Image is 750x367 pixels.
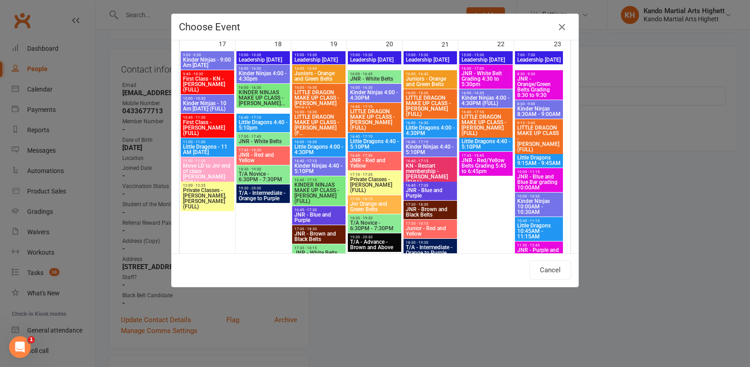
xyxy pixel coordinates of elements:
div: 20 [386,36,402,51]
span: JNR - Brown and Black Belts [405,207,455,217]
span: JNR - White Belt Grading 4:30 to 5:30pm [461,71,511,87]
span: Leadership [DATE] [294,57,344,63]
span: JNR - White Belts [350,76,399,82]
span: T/A Novice - 6:30PM - 7:30PM [238,171,288,182]
span: LITTLE DRAGON MAKE UP CLASS - [PERSON_NAME] (F... [294,114,344,136]
span: 16:00 - 16:30 [405,121,455,125]
span: 16:45 - 17:30 [405,183,455,188]
span: 16:00 - 16:30 [405,91,455,95]
button: Cancel [529,261,571,280]
span: 15:00 - 15:30 [350,53,399,57]
span: JNR - Blue and Purple [294,212,344,223]
span: 9:45 - 10:30 [183,72,232,76]
span: 16:40 - 17:10 [350,135,399,139]
span: KINDER NINJAS MAKE UP CLASS - [PERSON_NAME] (FULL) [294,182,344,204]
span: LITTLE DRAGON MAKE UP CLASS - [PERSON_NAME] (FULL) [517,125,561,152]
span: 16:00 - 16:30 [238,67,288,71]
span: Kinder Ninjas 4:00 - 4:30PM (FULL) [461,95,511,106]
div: 23 [554,36,570,51]
div: 19 [330,36,346,51]
span: Jnr Orange and Green Belts [350,201,399,212]
span: LITTLE DRAGON MAKE UP CLASS - [PERSON_NAME] (FULL) [461,114,511,136]
span: JNR - White Belts [294,250,344,256]
span: 17:30 - 18:15 [350,197,399,201]
span: 16:40 - 17:10 [350,105,399,109]
span: 17:30 - 18:15 [405,222,455,226]
div: 21 [442,36,458,51]
span: 15:00 - 15:30 [405,53,455,57]
span: 12:00 - 12:25 [183,183,232,188]
span: Move LD to Jnr end of class - [PERSON_NAME] (FULL) [183,163,232,185]
div: 17 [219,36,235,51]
span: JNR - White Belts [238,139,288,144]
span: Leadership [DATE] [405,57,455,63]
span: 17:30 - 18:30 [294,227,344,231]
span: 16:00 - 16:30 [294,110,344,114]
span: 16:40 - 17:10 [238,116,288,120]
span: 17:45 - 18:45 [461,154,511,158]
iframe: Intercom live chat [9,336,31,358]
span: 16:45 - 17:30 [350,154,399,158]
span: LITTLE DRAGON MAKE UP CLASS - [PERSON_NAME] (FULL) [405,95,455,117]
span: 18:30 - 19:30 [238,167,288,171]
span: Junior - Red and Yellow [405,226,455,237]
span: 15:00 - 15:30 [238,53,288,57]
span: Leadership [DATE] [238,57,288,63]
span: 16:00 - 16:45 [294,67,344,71]
span: T/A Novice - 6:30PM - 7:30PM [350,220,399,231]
span: 8:30 - 9:30 [517,72,561,76]
span: 16:00 - 16:30 [350,86,399,90]
span: Little Dragons 4:00 - 4:30PM [294,144,344,155]
span: Kinder Ninjas 10:00AM - 10:30AM [517,198,561,215]
span: 1 [28,336,35,343]
span: 9:15 - 9:45 [517,121,561,125]
span: Kinder Ninjas - 9:00 Am [DATE] [183,57,232,68]
span: Kinder Ninjas 4:00 - 4:30pm [238,71,288,82]
span: Juniors - Orange and Green Belts [294,71,344,82]
span: 16:00 - 16:45 [405,72,455,76]
span: KN - Restart membership - [PERSON_NAME] (FULL) [405,163,455,185]
span: Little Dragons 4:00 - 4:30PM [405,125,455,136]
h4: Choose Event [179,21,571,33]
span: Kinder Ninjas 4:00 - 4:30PM [350,90,399,101]
span: Kinder Ninjas 8:30AM - 9:00AM [517,106,561,117]
div: 18 [274,36,291,51]
span: JNR - Red/Yellow Belts Grading 5:45 to 6:45pm [461,158,511,174]
span: LITTLE DRAGON MAKE UP CLASS - [PERSON_NAME] (FULL) [350,109,399,130]
span: 15:00 - 15:30 [461,53,511,57]
span: 16:00 - 16:30 [294,140,344,144]
span: 17:30 - 18:15 [294,246,344,250]
span: 19:30 - 20:30 [238,186,288,190]
span: 16:40 - 17:10 [461,110,511,114]
span: Kinder Ninjas - 10 Am [DATE] (FULL) [183,101,232,111]
span: 16:40 - 17:15 [405,159,455,163]
span: 16:00 - 17:30 [461,67,511,71]
span: 10:00 - 10:30 [183,97,232,101]
span: T/A - Intermediate - Orange to Purple [405,245,455,256]
span: 11:30 - 12:45 [517,243,561,247]
span: 16:00 - 16:30 [461,91,511,95]
span: T/A - Advance - Brown and Above [350,239,399,250]
span: 16:00 - 16:30 [294,86,344,90]
span: 16:45 - 17:30 [294,208,344,212]
span: 17:30 - 18:30 [405,203,455,207]
span: JNR - Blue and Purple [405,188,455,198]
span: Kinder Ninjas 4:40 - 5:10PM [405,144,455,155]
span: Little Dragons 10:45AM - 11:15AM [517,223,561,239]
span: 17:45 - 18:30 [238,148,288,152]
span: 10:45 - 11:15 [517,219,561,223]
span: 17:10 - 17:35 [350,173,399,177]
span: Leadership [DATE] [517,57,561,63]
span: LITTLE DRAGON MAKE UP CLASS - [PERSON_NAME] (FULL) [294,90,344,111]
span: Little Dragons 4:40 - 5:10PM [461,139,511,150]
span: Little Dragons - 11 AM [DATE] [183,144,232,155]
span: 11:00 - 11:30 [183,140,232,144]
span: 16:00 - 16:30 [238,86,288,90]
span: 17:00 - 17:45 [238,135,288,139]
span: JNR - Brown and Black Belts [294,231,344,242]
span: 16:40 - 17:10 [294,159,344,163]
span: 10:00 - 10:30 [517,194,561,198]
span: First Class - KN - [PERSON_NAME] (FULL) [183,76,232,92]
span: 18:30 - 19:30 [350,216,399,220]
span: Juniors - Orange and Green Belts [405,76,455,87]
